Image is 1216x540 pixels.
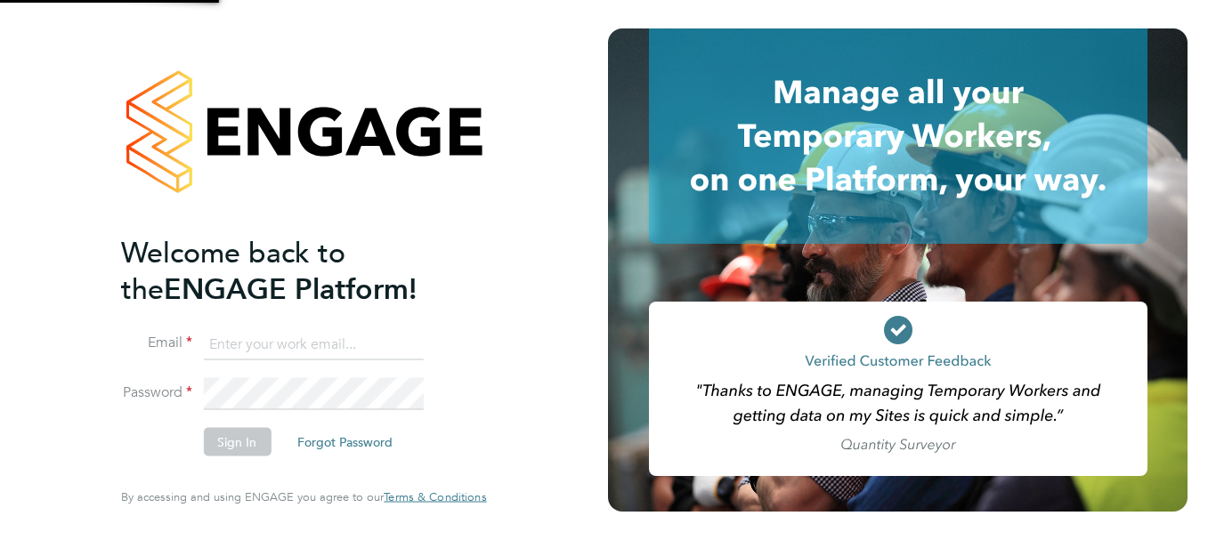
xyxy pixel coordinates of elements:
[203,328,423,360] input: Enter your work email...
[121,234,468,307] h2: ENGAGE Platform!
[121,489,486,504] span: By accessing and using ENGAGE you agree to our
[203,428,271,456] button: Sign In
[384,489,486,504] span: Terms & Conditions
[384,490,486,504] a: Terms & Conditions
[121,383,192,402] label: Password
[121,334,192,352] label: Email
[283,428,407,456] button: Forgot Password
[121,235,345,306] span: Welcome back to the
